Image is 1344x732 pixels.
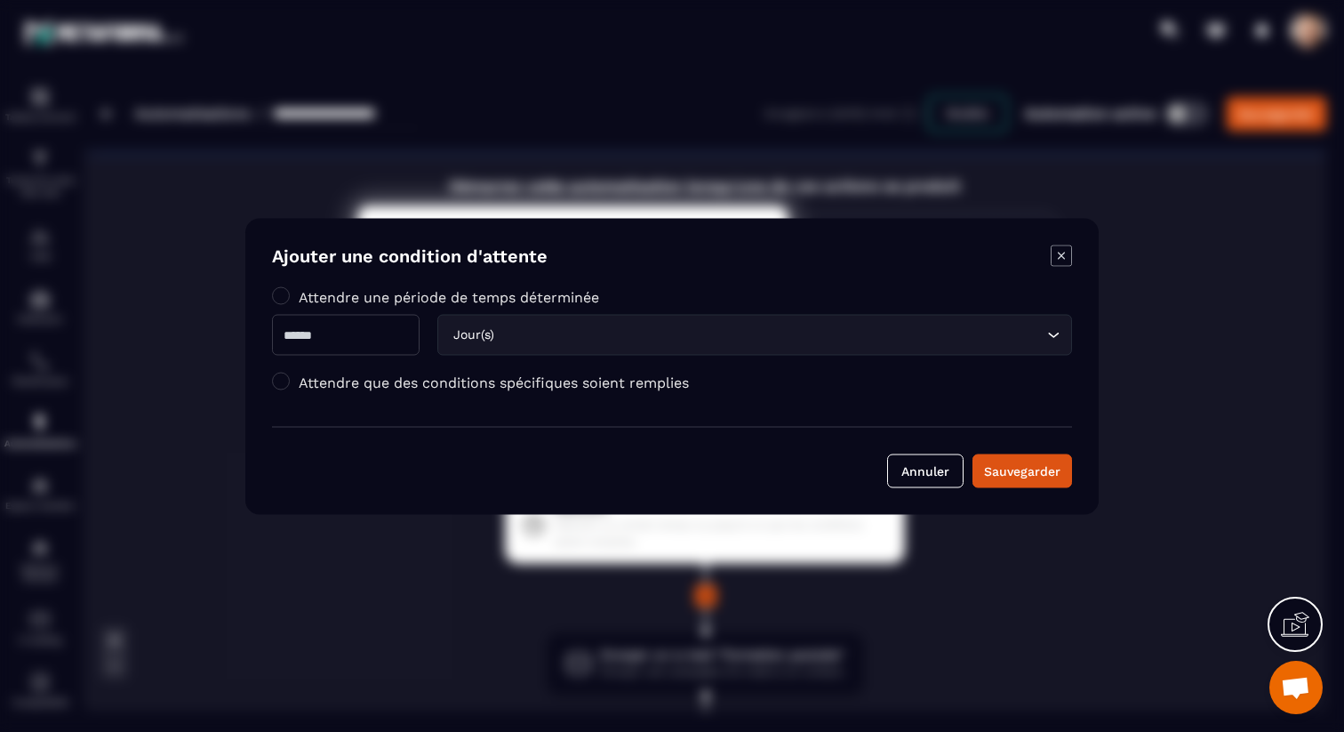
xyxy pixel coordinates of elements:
[887,454,964,487] button: Annuler
[299,374,689,390] label: Attendre que des conditions spécifiques soient remplies
[272,245,548,269] h4: Ajouter une condition d'attente
[1269,661,1323,714] div: Ouvrir le chat
[299,288,599,305] label: Attendre une période de temps déterminée
[437,314,1072,355] div: Search for option
[972,454,1072,487] button: Sauvegarder
[449,325,498,344] span: Jour(s)
[984,462,1060,479] div: Sauvegarder
[498,325,1043,344] input: Search for option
